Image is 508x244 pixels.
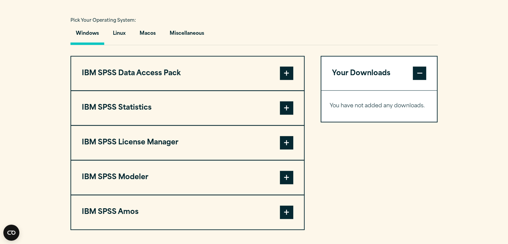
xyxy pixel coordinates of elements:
span: Pick Your Operating System: [70,18,136,23]
button: Miscellaneous [164,26,209,45]
button: IBM SPSS Statistics [71,91,304,125]
div: Your Downloads [321,90,437,122]
button: IBM SPSS License Manager [71,126,304,160]
button: Your Downloads [321,56,437,91]
button: Linux [108,26,131,45]
button: IBM SPSS Data Access Pack [71,56,304,91]
button: IBM SPSS Amos [71,195,304,229]
button: Windows [70,26,104,45]
p: You have not added any downloads. [330,101,429,111]
button: Open CMP widget [3,225,19,241]
button: IBM SPSS Modeler [71,160,304,195]
button: Macos [134,26,161,45]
